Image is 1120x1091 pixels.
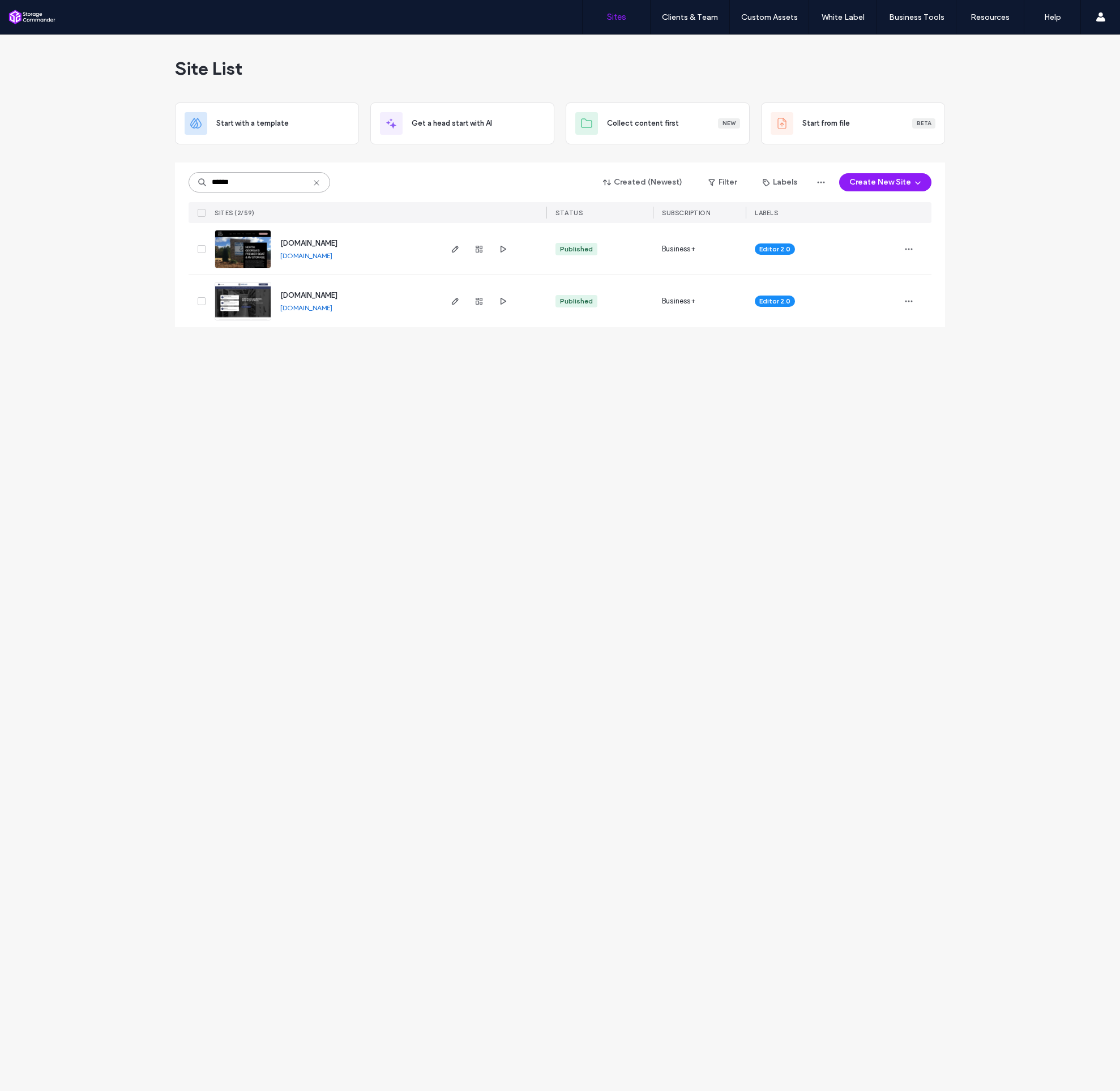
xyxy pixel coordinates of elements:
div: Beta [912,118,935,129]
span: Collect content first [607,118,679,129]
div: Published [560,244,593,254]
button: Filter [697,173,748,191]
span: Start with a template [216,118,289,129]
span: Business+ [662,296,695,307]
div: New [718,118,740,129]
label: Business Tools [889,12,944,22]
a: [DOMAIN_NAME] [280,303,332,312]
span: LABELS [755,209,778,217]
span: Help [26,8,49,18]
label: Custom Assets [741,12,798,22]
a: [DOMAIN_NAME] [280,239,337,247]
span: STATUS [555,209,583,217]
div: Get a head start with AI [370,102,554,144]
span: Site List [175,57,242,80]
div: Start from fileBeta [761,102,945,144]
label: Clients & Team [662,12,718,22]
div: Published [560,296,593,306]
span: SUBSCRIPTION [662,209,710,217]
label: Sites [607,12,626,22]
span: Editor 2.0 [759,296,790,306]
span: Business+ [662,243,695,255]
label: Resources [971,12,1010,22]
span: Get a head start with AI [412,118,492,129]
span: Start from file [802,118,850,129]
label: Help [1044,12,1061,22]
div: Collect content firstNew [566,102,750,144]
label: White Label [822,12,865,22]
button: Created (Newest) [593,173,692,191]
span: SITES (2/59) [215,209,254,217]
button: Create New Site [839,173,931,191]
button: Labels [753,173,807,191]
div: Start with a template [175,102,359,144]
a: [DOMAIN_NAME] [280,251,332,260]
a: [DOMAIN_NAME] [280,291,337,300]
span: Editor 2.0 [759,244,790,254]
